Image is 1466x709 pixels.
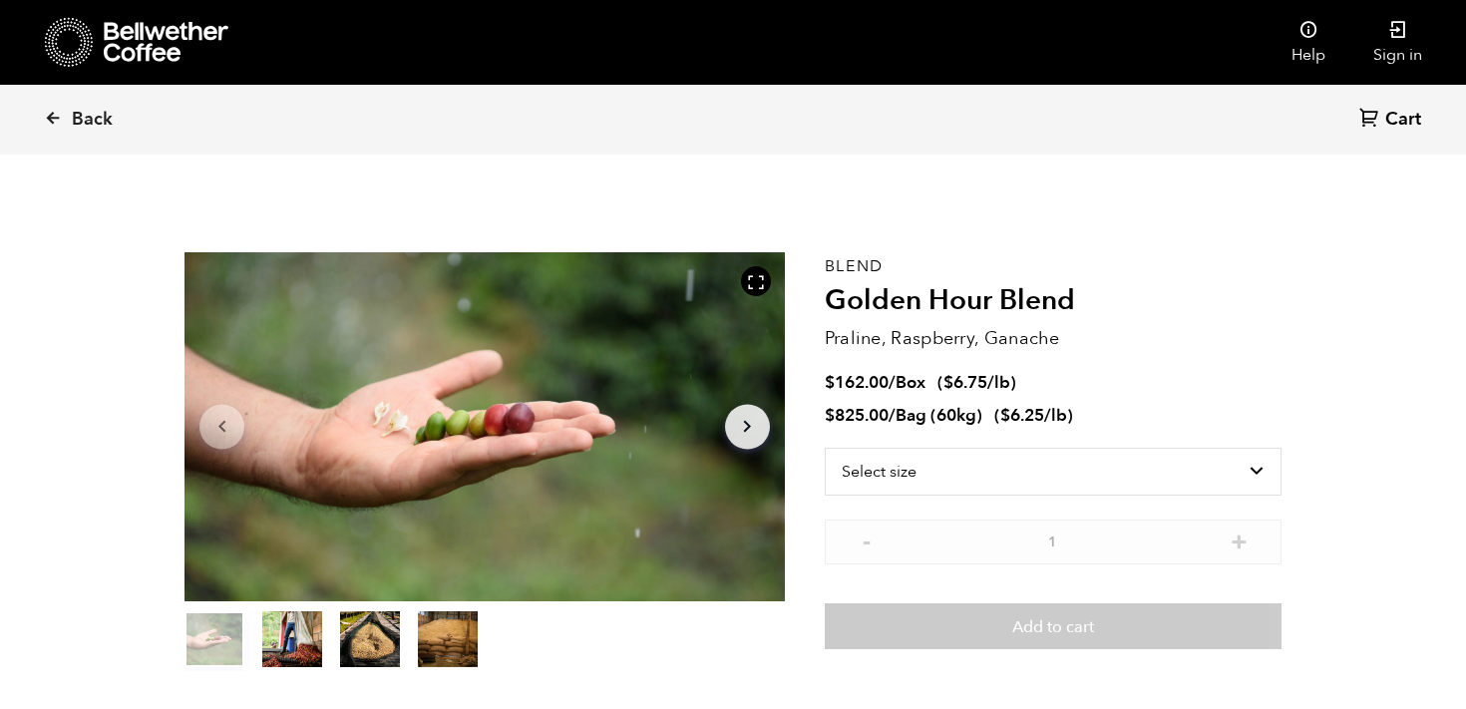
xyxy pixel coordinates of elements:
bdi: 6.25 [1000,404,1044,427]
button: - [855,530,880,549]
span: ( ) [994,404,1073,427]
button: Add to cart [825,603,1282,649]
span: Bag (60kg) [896,404,982,427]
span: /lb [987,371,1010,394]
h2: Golden Hour Blend [825,284,1282,318]
p: Praline, Raspberry, Ganache [825,325,1282,352]
span: Box [896,371,925,394]
span: / [889,371,896,394]
span: Cart [1385,108,1421,132]
span: $ [1000,404,1010,427]
span: $ [943,371,953,394]
a: Cart [1359,107,1426,134]
bdi: 825.00 [825,404,889,427]
bdi: 6.75 [943,371,987,394]
span: $ [825,404,835,427]
span: /lb [1044,404,1067,427]
button: + [1227,530,1252,549]
span: $ [825,371,835,394]
span: Back [72,108,113,132]
bdi: 162.00 [825,371,889,394]
span: ( ) [937,371,1016,394]
span: / [889,404,896,427]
